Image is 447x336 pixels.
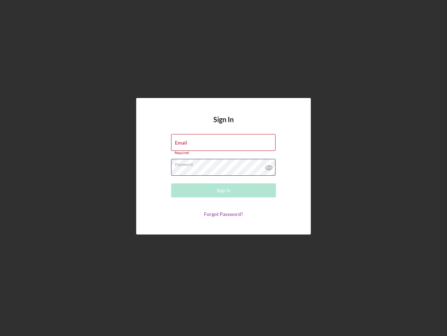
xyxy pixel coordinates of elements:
a: Forgot Password? [204,211,243,217]
label: Password [175,159,276,167]
button: Sign In [171,183,276,197]
div: Required [171,151,276,155]
label: Email [175,140,187,146]
div: Sign In [217,183,231,197]
h4: Sign In [213,115,234,134]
